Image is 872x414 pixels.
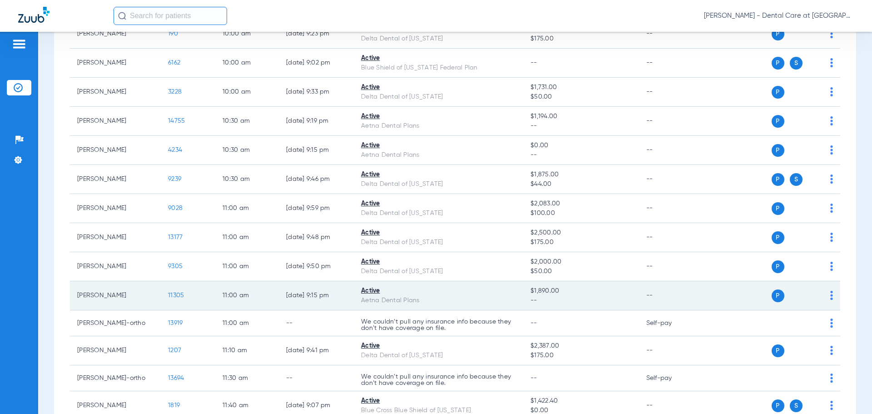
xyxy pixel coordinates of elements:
span: $2,387.00 [530,341,631,351]
div: Delta Dental of [US_STATE] [361,180,516,189]
span: $1,890.00 [530,286,631,296]
span: -- [530,150,631,160]
p: We couldn’t pull any insurance info because they don’t have coverage on file. [361,319,516,331]
span: P [772,289,784,302]
span: $44.00 [530,180,631,189]
img: group-dot-blue.svg [830,291,833,300]
div: Delta Dental of [US_STATE] [361,92,516,102]
span: -- [530,375,537,381]
span: $175.00 [530,351,631,360]
span: [PERSON_NAME] - Dental Care at [GEOGRAPHIC_DATA] [704,11,854,20]
div: Active [361,141,516,150]
span: 13694 [168,375,184,381]
span: $100.00 [530,209,631,218]
span: 13177 [168,234,183,240]
span: P [772,173,784,186]
td: 11:00 AM [215,281,279,310]
span: P [772,28,784,40]
img: Zuub Logo [18,7,50,23]
div: Active [361,199,516,209]
span: 9239 [168,176,181,182]
img: group-dot-blue.svg [830,346,833,355]
span: P [772,86,784,99]
span: 14755 [168,118,185,124]
td: 10:00 AM [215,78,279,107]
span: $1,875.00 [530,170,631,180]
span: $2,000.00 [530,257,631,267]
span: 4234 [168,147,182,153]
img: group-dot-blue.svg [830,401,833,410]
td: [PERSON_NAME]-ortho [70,310,161,336]
div: Active [361,112,516,121]
td: 10:30 AM [215,107,279,136]
span: S [790,399,803,412]
td: 10:00 AM [215,20,279,49]
div: Aetna Dental Plans [361,296,516,305]
td: 10:30 AM [215,136,279,165]
div: Delta Dental of [US_STATE] [361,351,516,360]
div: Active [361,341,516,351]
td: [PERSON_NAME] [70,20,161,49]
td: Self-pay [639,365,700,391]
td: [PERSON_NAME] [70,194,161,223]
span: $2,500.00 [530,228,631,238]
td: [DATE] 9:50 PM [279,252,354,281]
span: 9305 [168,263,183,269]
td: [PERSON_NAME] [70,107,161,136]
div: Active [361,170,516,180]
td: -- [639,49,700,78]
td: -- [639,336,700,365]
td: -- [639,107,700,136]
div: Active [361,396,516,406]
span: $175.00 [530,238,631,247]
span: 1207 [168,347,181,354]
td: [DATE] 9:19 PM [279,107,354,136]
span: $2,083.00 [530,199,631,209]
span: P [772,399,784,412]
td: 10:00 AM [215,49,279,78]
span: P [772,57,784,70]
span: -- [530,121,631,131]
td: [PERSON_NAME] [70,281,161,310]
img: Search Icon [118,12,126,20]
td: [PERSON_NAME]-ortho [70,365,161,391]
span: $50.00 [530,267,631,276]
td: 11:10 AM [215,336,279,365]
span: 11305 [168,292,184,299]
td: 11:00 AM [215,252,279,281]
td: 11:00 AM [215,223,279,252]
td: [PERSON_NAME] [70,252,161,281]
td: [DATE] 9:41 PM [279,336,354,365]
td: [PERSON_NAME] [70,336,161,365]
div: Delta Dental of [US_STATE] [361,209,516,218]
td: -- [639,78,700,107]
td: -- [279,365,354,391]
span: P [772,231,784,244]
span: 3228 [168,89,182,95]
div: Active [361,228,516,238]
span: 1819 [168,402,180,409]
img: group-dot-blue.svg [830,116,833,125]
td: -- [639,252,700,281]
td: -- [279,310,354,336]
p: We couldn’t pull any insurance info because they don’t have coverage on file. [361,374,516,386]
div: Delta Dental of [US_STATE] [361,267,516,276]
div: Active [361,54,516,63]
img: hamburger-icon [12,39,26,50]
td: [DATE] 9:15 PM [279,281,354,310]
td: 10:30 AM [215,165,279,194]
span: $0.00 [530,141,631,150]
td: [PERSON_NAME] [70,165,161,194]
td: -- [639,136,700,165]
div: Active [361,286,516,296]
td: [DATE] 9:15 PM [279,136,354,165]
span: P [772,344,784,357]
div: Aetna Dental Plans [361,150,516,160]
td: Self-pay [639,310,700,336]
span: -- [530,320,537,326]
span: $1,194.00 [530,112,631,121]
td: [DATE] 9:59 PM [279,194,354,223]
td: [PERSON_NAME] [70,49,161,78]
span: $50.00 [530,92,631,102]
td: -- [639,223,700,252]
